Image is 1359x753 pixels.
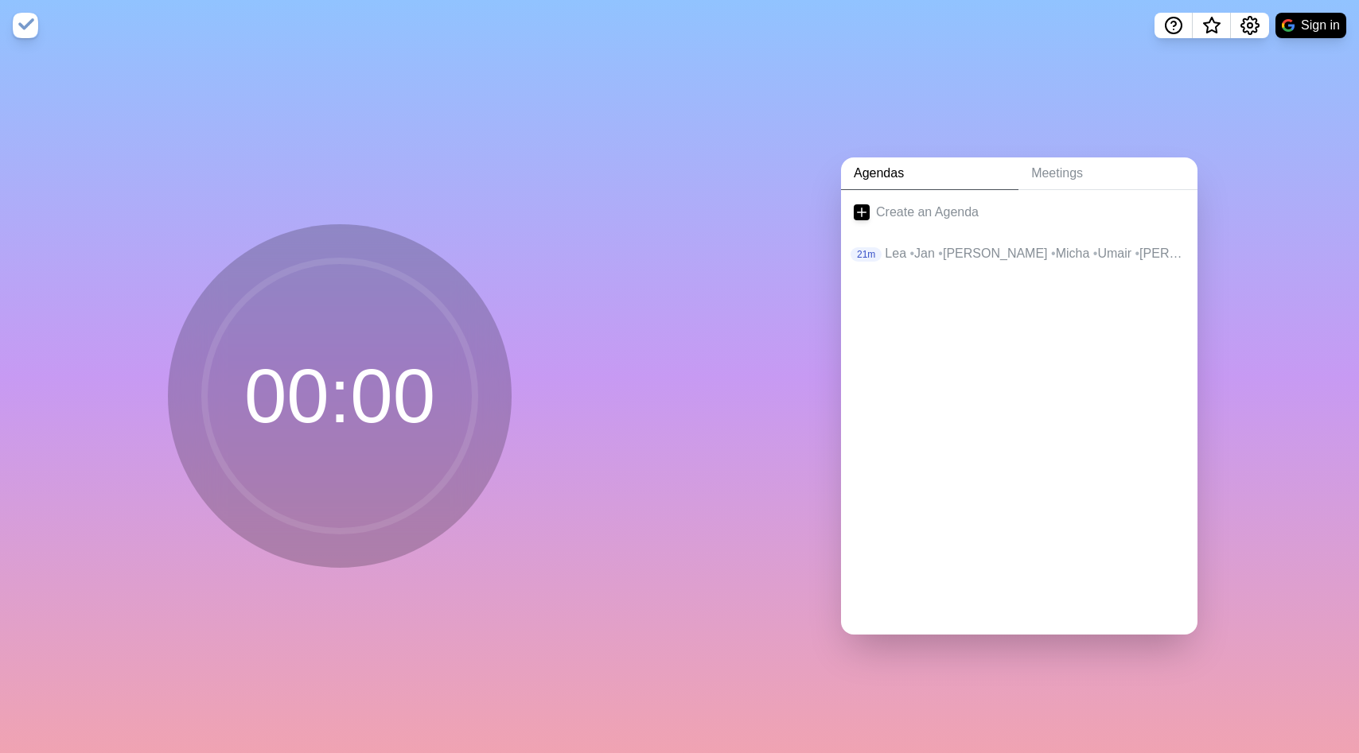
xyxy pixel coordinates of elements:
[1155,13,1193,38] button: Help
[1193,13,1231,38] button: What’s new
[1231,13,1269,38] button: Settings
[885,244,1185,263] p: Lea Jan [PERSON_NAME] Micha Umair [PERSON_NAME] [PERSON_NAME]
[1135,246,1140,260] span: •
[1093,246,1098,260] span: •
[1018,157,1197,190] a: Meetings
[1051,246,1056,260] span: •
[910,246,915,260] span: •
[851,247,882,262] p: 21m
[938,246,943,260] span: •
[1282,19,1295,32] img: google logo
[841,157,1018,190] a: Agendas
[1275,13,1346,38] button: Sign in
[13,13,38,38] img: timeblocks logo
[841,190,1197,235] a: Create an Agenda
